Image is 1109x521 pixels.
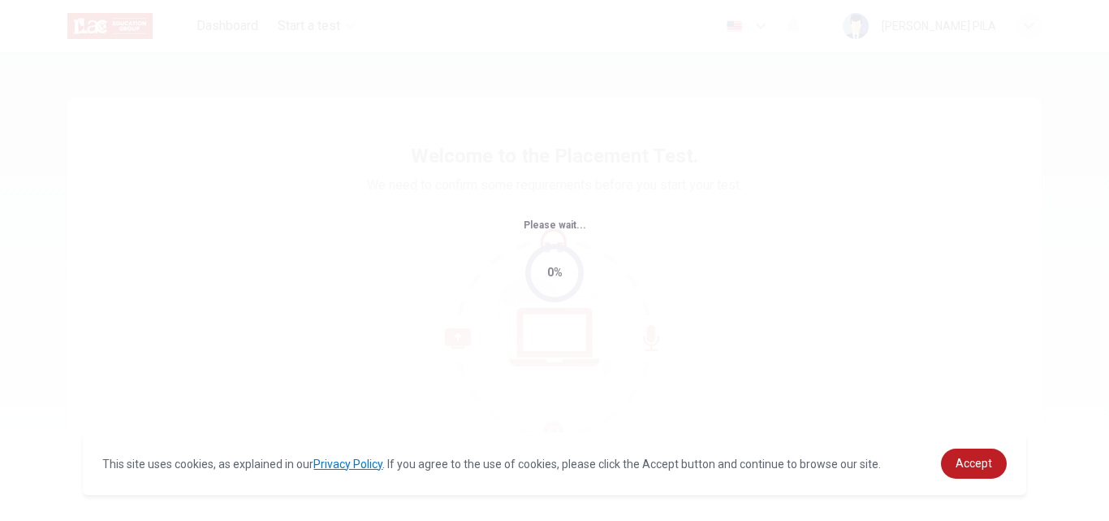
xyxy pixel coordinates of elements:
[102,458,881,471] span: This site uses cookies, as explained in our . If you agree to the use of cookies, please click th...
[524,219,586,231] span: Please wait...
[941,449,1007,479] a: dismiss cookie message
[313,458,382,471] a: Privacy Policy
[83,432,1025,495] div: cookieconsent
[956,457,992,470] span: Accept
[547,263,563,282] div: 0%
